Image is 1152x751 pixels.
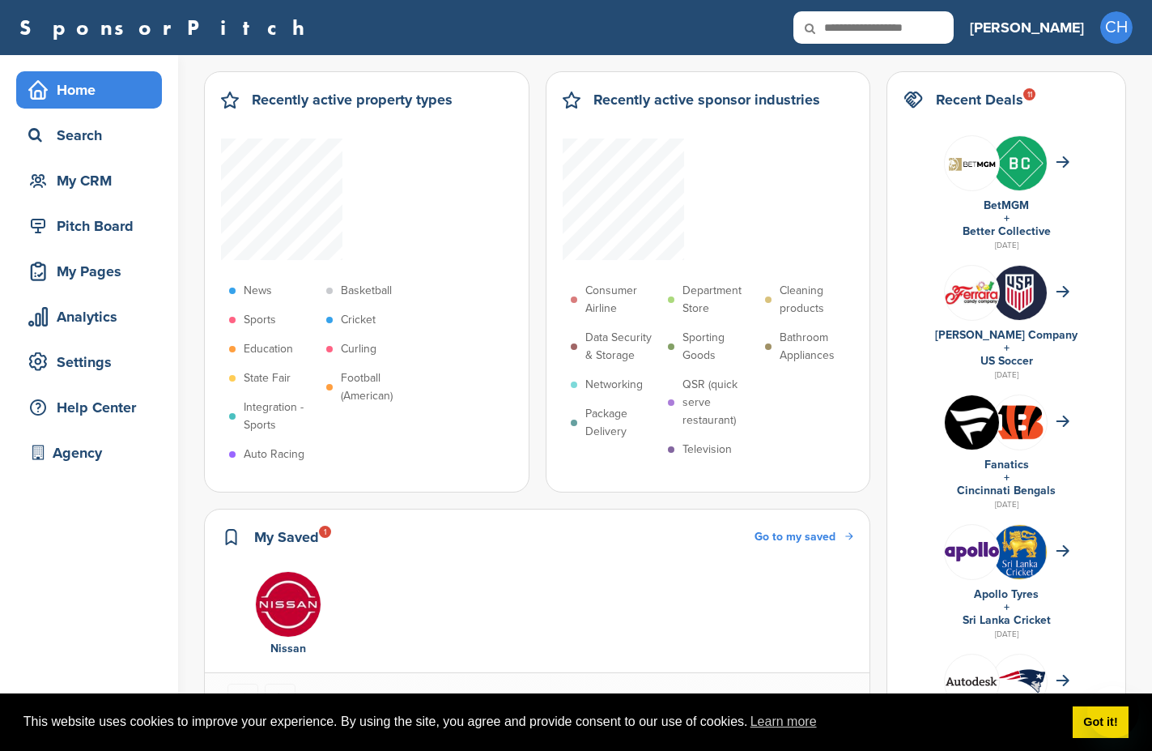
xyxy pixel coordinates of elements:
p: Cleaning products [780,282,854,318]
div: [DATE] [903,497,1109,512]
p: Auto Racing [244,446,304,463]
img: Okcnagxi 400x400 [945,395,999,450]
a: My Pages [16,253,162,290]
div: Nissan [236,640,341,658]
a: Analytics [16,298,162,335]
p: Cricket [341,311,376,329]
div: My CRM [24,166,162,195]
img: Data?1415811651 [993,668,1047,693]
p: Basketball [341,282,392,300]
img: Screen shot 2020 11 05 at 10.46.00 am [945,149,999,177]
div: Home [24,75,162,105]
h2: Recently active property types [252,88,453,111]
p: Sports [244,311,276,329]
a: Search [16,117,162,154]
span: Go to my saved [755,530,835,544]
a: + [1004,211,1010,225]
p: Integration - Sports [244,399,318,434]
a: Fanatics [984,458,1029,472]
a: Go to my saved [755,528,853,546]
div: Help Center [24,393,162,422]
a: Help Center [16,389,162,426]
p: State Fair [244,369,291,387]
div: [DATE] [903,368,1109,382]
p: News [244,282,272,300]
a: Nissan logo Nissan [236,571,341,659]
iframe: Button to launch messaging window [1087,686,1139,738]
p: Consumer Airline [585,282,660,318]
a: dismiss cookie message [1073,706,1129,739]
p: QSR (quick serve restaurant) [682,376,757,429]
span: This website uses cookies to improve your experience. By using the site, you agree and provide co... [23,710,1060,734]
p: Package Delivery [585,405,660,441]
h2: Recent Deals [936,88,1023,111]
button: Next slide [265,684,295,715]
a: My CRM [16,162,162,199]
a: + [1004,600,1010,614]
img: Nissan logo [255,571,321,638]
h2: Recently active sponsor industries [593,88,820,111]
p: Television [682,441,732,459]
a: SponsorPitch [19,17,315,38]
h3: [PERSON_NAME] [970,16,1084,39]
img: Data?1415808195 [993,403,1047,442]
div: 11 [1023,88,1035,100]
a: Apollo Tyres [974,587,1039,601]
a: Cincinnati Bengals [957,484,1056,497]
p: Department Store [682,282,757,318]
div: 1 of 1 [227,571,349,659]
div: [DATE] [903,627,1109,642]
a: US Soccer [980,354,1033,368]
a: Better Collective [963,224,1051,238]
a: + [1004,471,1010,484]
p: Curling [341,340,376,358]
div: Search [24,121,162,150]
a: BetMGM [984,198,1029,212]
p: Football (American) [341,369,415,405]
a: [PERSON_NAME] Company [935,328,1078,342]
img: whvs id 400x400 [993,266,1047,320]
a: Agency [16,434,162,472]
div: [DATE] [903,238,1109,253]
img: Open uri20141112 64162 1b628ae?1415808232 [993,525,1047,579]
span: CH [1100,11,1133,44]
p: Sporting Goods [682,329,757,365]
a: learn more about cookies [748,710,819,734]
a: Home [16,71,162,109]
button: Previous slide [227,684,258,715]
p: Bathroom Appliances [780,329,854,365]
img: Data [945,676,999,686]
img: Inc kuuz 400x400 [993,136,1047,190]
p: Networking [585,376,643,394]
a: + [1004,341,1010,355]
p: Education [244,340,293,358]
p: Data Security & Storage [585,329,660,365]
div: Pitch Board [24,211,162,241]
a: Sri Lanka Cricket [963,613,1051,627]
a: Settings [16,343,162,381]
div: Settings [24,348,162,377]
img: Data [945,542,999,561]
div: 1 [319,526,331,538]
h2: My Saved [254,526,319,548]
img: Ferrara candy logo [945,280,999,305]
div: My Pages [24,257,162,286]
div: Agency [24,438,162,467]
div: Analytics [24,302,162,331]
a: [PERSON_NAME] [970,10,1084,45]
a: Pitch Board [16,207,162,245]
